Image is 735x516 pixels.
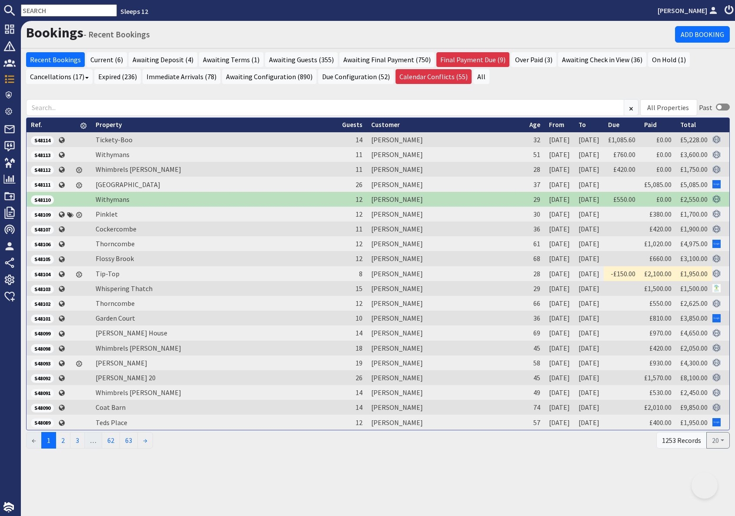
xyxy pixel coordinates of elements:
a: £1,950.00 [680,269,708,278]
a: £3,100.00 [680,254,708,263]
a: 3 [70,432,85,449]
td: [DATE] [574,221,604,236]
td: [DATE] [574,296,604,311]
iframe: Toggle Customer Support [692,472,718,499]
td: 36 [525,221,545,236]
td: [DATE] [545,311,574,325]
span: 15 [356,284,363,293]
a: [PERSON_NAME] House [96,328,167,337]
td: [PERSON_NAME] [367,162,525,177]
td: 51 [525,147,545,162]
a: £0.00 [656,150,672,159]
td: [DATE] [545,147,574,162]
td: 57 [525,415,545,429]
a: £380.00 [649,210,672,218]
a: S48112 [31,165,54,174]
img: Referer: Google [712,314,721,322]
td: [DATE] [545,325,574,340]
td: 30 [525,207,545,221]
a: S48089 [31,418,54,426]
a: To [579,121,586,129]
a: Age [529,121,540,129]
a: £3,600.00 [680,150,708,159]
td: [DATE] [574,266,604,281]
a: Awaiting Deposit (4) [129,52,197,67]
a: Current (6) [86,52,127,67]
a: Sleeps 12 [120,7,148,16]
a: £810.00 [649,314,672,322]
a: Ref. [31,121,42,129]
a: £2,625.00 [680,299,708,308]
a: £1,020.00 [644,239,672,248]
a: £530.00 [649,388,672,397]
a: Awaiting Final Payment (750) [339,52,435,67]
a: S48106 [31,239,54,248]
a: £420.00 [613,165,635,174]
a: [PERSON_NAME] 20 [96,373,156,382]
a: Thorncombe [96,299,135,308]
small: - Recent Bookings [83,29,150,40]
td: [DATE] [574,132,604,147]
td: [DATE] [545,281,574,296]
span: 14 [356,328,363,337]
a: £550.00 [613,195,635,204]
span: 11 [356,165,363,174]
td: 29 [525,281,545,296]
span: 11 [356,150,363,159]
td: [DATE] [574,311,604,325]
a: Over Paid (3) [511,52,556,67]
a: £1,500.00 [680,284,708,293]
a: £2,050.00 [680,344,708,352]
span: S48092 [31,374,54,383]
td: [DATE] [545,251,574,266]
a: S48107 [31,224,54,233]
td: [DATE] [545,400,574,415]
td: [DATE] [574,355,604,370]
td: [DATE] [545,162,574,177]
span: S48112 [31,166,54,174]
img: Referer: Sleeps 12 [712,329,721,337]
a: Pinklet [96,210,118,218]
a: S48103 [31,284,54,293]
td: 66 [525,296,545,311]
a: Teds Place [96,418,127,427]
td: 61 [525,236,545,251]
td: [PERSON_NAME] [367,147,525,162]
td: [PERSON_NAME] [367,325,525,340]
a: [PERSON_NAME] [96,359,147,367]
a: £660.00 [649,254,672,263]
a: £0.00 [656,165,672,174]
td: 74 [525,400,545,415]
div: Past [699,102,712,113]
td: [DATE] [574,415,604,429]
td: [DATE] [545,355,574,370]
td: [PERSON_NAME] [367,341,525,355]
input: Search... [26,99,624,116]
td: [DATE] [574,147,604,162]
a: Whispering Thatch [96,284,153,293]
a: S48110 [31,195,54,204]
a: £1,570.00 [644,373,672,382]
a: S48114 [31,135,54,144]
td: [DATE] [574,325,604,340]
span: S48114 [31,136,54,145]
span: S48102 [31,300,54,308]
a: £930.00 [649,359,672,367]
td: [PERSON_NAME] [367,207,525,221]
td: 28 [525,266,545,281]
img: Referer: Sleeps 12 [712,135,721,144]
a: £3,850.00 [680,314,708,322]
td: [DATE] [545,341,574,355]
a: Add Booking [675,26,730,43]
a: £1,750.00 [680,165,708,174]
td: [PERSON_NAME] [367,221,525,236]
td: [DATE] [574,236,604,251]
a: £9,850.00 [680,403,708,412]
a: Thorncombe [96,239,135,248]
span: S48099 [31,329,54,338]
a: £2,010.00 [644,403,672,412]
a: £400.00 [649,418,672,427]
a: S48099 [31,328,54,337]
a: Calendar Conflicts (55) [396,69,472,84]
a: Due Configuration (52) [318,69,394,84]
